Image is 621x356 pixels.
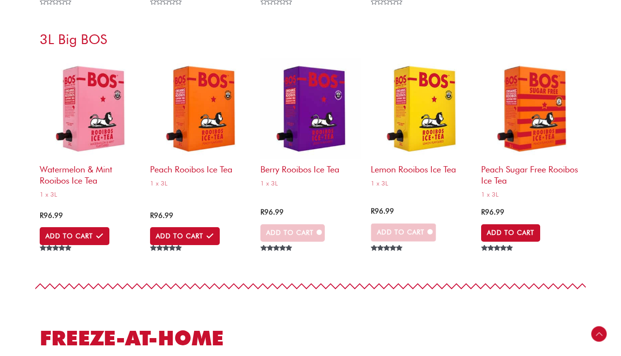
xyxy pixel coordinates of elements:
[260,58,361,159] img: Berry Rooibos Ice Tea
[40,159,140,186] h2: Watermelon & Mint Rooibos Ice Tea
[481,190,582,199] span: 1 x 3L
[371,58,471,191] a: Lemon Rooibos Ice Tea1 x 3L
[481,58,582,202] a: Peach Sugar Free Rooibos Ice Tea1 x 3L
[371,159,471,175] h2: Lemon Rooibos Ice Tea
[371,245,404,273] span: Rated out of 5
[40,245,73,273] span: Rated out of 5
[260,208,284,217] bdi: 96.99
[481,245,515,273] span: Rated out of 5
[481,208,485,217] span: R
[40,58,140,159] img: Watermelon & Mint Rooibos Ice Tea
[260,224,325,242] a: Add to cart: “Berry Rooibos Ice Tea”
[40,211,44,220] span: R
[260,159,361,175] h2: Berry Rooibos Ice Tea
[371,58,471,159] img: Lemon Rooibos Ice Tea
[150,211,154,220] span: R
[371,179,471,187] span: 1 x 3L
[371,223,436,242] a: Add to cart: “Lemon Rooibos Ice Tea”
[150,245,183,273] span: Rated out of 5
[150,159,251,175] h2: Peach Rooibos Ice Tea
[260,179,361,187] span: 1 x 3L
[481,224,540,242] a: Add to cart: “Peach Sugar Free Rooibos Ice Tea”
[260,208,264,217] span: R
[40,31,582,48] h3: 3L Big BOS
[260,58,361,191] a: Berry Rooibos Ice Tea1 x 3L
[150,58,251,191] a: Peach Rooibos Ice Tea1 x 3L
[150,211,173,220] bdi: 96.99
[260,245,294,273] span: Rated out of 5
[40,58,140,202] a: Watermelon & Mint Rooibos Ice Tea1 x 3L
[40,227,109,245] a: Add to cart: “Watermelon & Mint Rooibos Ice Tea”
[481,159,582,186] h2: Peach Sugar Free Rooibos Ice Tea
[40,211,63,220] bdi: 96.99
[150,179,251,187] span: 1 x 3L
[481,208,504,217] bdi: 96.99
[481,58,582,159] img: Peach Sugar Free Rooibos Ice Tea
[371,207,394,216] bdi: 96.99
[150,58,251,159] img: Peach Rooibos Ice Tea
[371,207,375,216] span: R
[40,190,140,199] span: 1 x 3L
[150,227,220,245] a: Add to cart: “Peach Rooibos Ice Tea”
